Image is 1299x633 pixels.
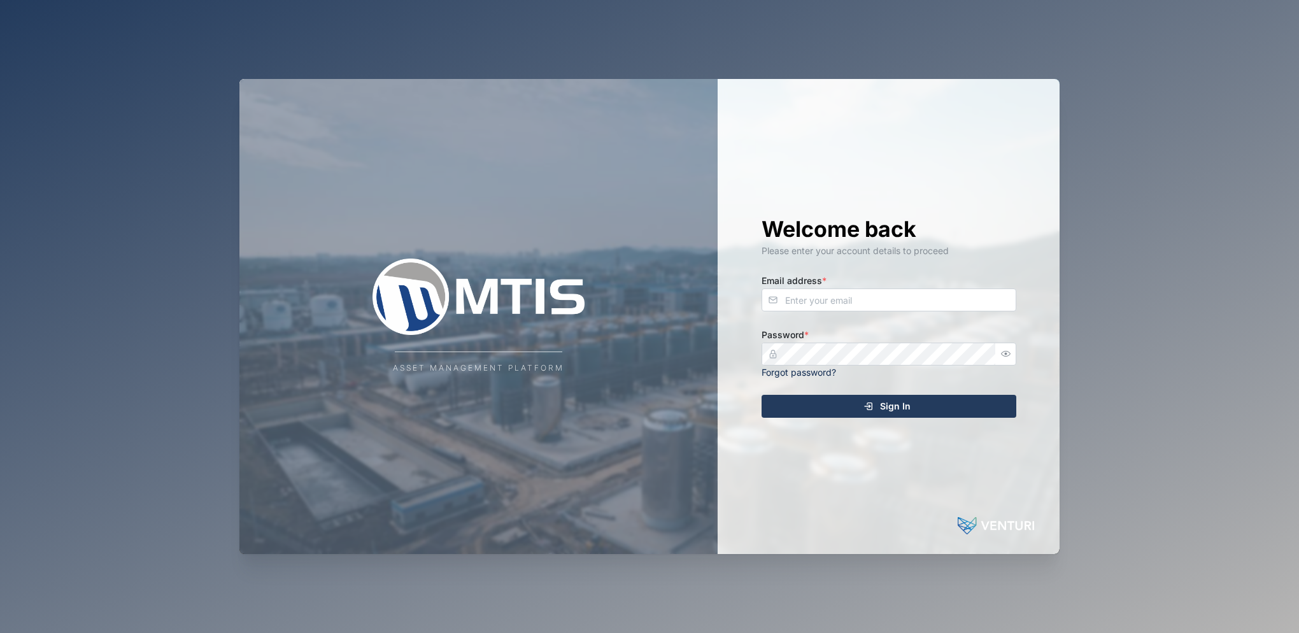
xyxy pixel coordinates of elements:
[762,288,1016,311] input: Enter your email
[393,362,564,374] div: Asset Management Platform
[762,328,809,342] label: Password
[762,215,1016,243] h1: Welcome back
[958,513,1034,539] img: Powered by: Venturi
[762,274,827,288] label: Email address
[762,244,1016,258] div: Please enter your account details to proceed
[351,259,606,335] img: Company Logo
[880,395,911,417] span: Sign In
[762,367,836,378] a: Forgot password?
[762,395,1016,418] button: Sign In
